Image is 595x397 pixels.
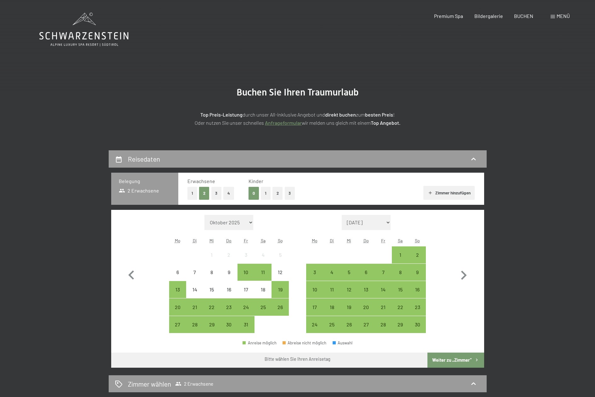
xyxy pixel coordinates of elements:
[323,264,340,281] div: Anreise möglich
[255,287,271,303] div: 18
[272,252,288,268] div: 5
[203,264,220,281] div: Anreise nicht möglich
[122,215,140,333] button: Vorheriger Monat
[409,264,426,281] div: Sun Nov 09 2025
[272,298,289,315] div: Anreise möglich
[358,298,375,315] div: Anreise möglich
[306,316,323,333] div: Anreise möglich
[187,322,203,338] div: 28
[340,264,358,281] div: Wed Nov 05 2025
[392,264,409,281] div: Sat Nov 08 2025
[265,356,330,362] div: Bitte wählen Sie Ihren Anreisetag
[392,281,409,298] div: Sat Nov 15 2025
[244,238,248,243] abbr: Freitag
[375,305,391,320] div: 21
[392,246,409,263] div: Sat Nov 01 2025
[140,111,455,127] p: durch unser All-inklusive Angebot und zum ! Oder nutzen Sie unser schnelles wir melden uns gleich...
[375,298,392,315] div: Anreise möglich
[220,246,237,263] div: Anreise nicht möglich
[375,270,391,285] div: 7
[255,264,272,281] div: Anreise möglich
[324,270,340,285] div: 4
[220,298,237,315] div: Thu Oct 23 2025
[423,186,475,200] button: Zimmer hinzufügen
[272,305,288,320] div: 26
[306,298,323,315] div: Anreise möglich
[272,270,288,285] div: 12
[409,270,425,285] div: 9
[255,252,271,268] div: 4
[128,379,171,388] h2: Zimmer wählen
[307,270,323,285] div: 3
[255,264,272,281] div: Sat Oct 11 2025
[237,281,255,298] div: Anreise nicht möglich
[392,264,409,281] div: Anreise möglich
[220,264,237,281] div: Anreise nicht möglich
[211,187,222,200] button: 3
[307,287,323,303] div: 10
[204,322,220,338] div: 29
[243,341,277,345] div: Anreise möglich
[169,316,186,333] div: Mon Oct 27 2025
[434,13,463,19] span: Premium Spa
[358,298,375,315] div: Thu Nov 20 2025
[186,316,203,333] div: Tue Oct 28 2025
[324,305,340,320] div: 18
[170,287,186,303] div: 13
[375,316,392,333] div: Anreise möglich
[170,305,186,320] div: 20
[272,287,288,303] div: 19
[169,281,186,298] div: Anreise möglich
[340,298,358,315] div: Anreise möglich
[237,298,255,315] div: Fri Oct 24 2025
[187,187,197,200] button: 1
[221,270,237,285] div: 9
[220,316,237,333] div: Anreise möglich
[186,298,203,315] div: Anreise möglich
[375,287,391,303] div: 14
[272,246,289,263] div: Sun Oct 05 2025
[409,298,426,315] div: Sun Nov 23 2025
[119,178,171,185] h3: Belegung
[340,316,358,333] div: Anreise möglich
[169,281,186,298] div: Mon Oct 13 2025
[237,316,255,333] div: Anreise möglich
[193,238,197,243] abbr: Dienstag
[340,298,358,315] div: Wed Nov 19 2025
[307,322,323,338] div: 24
[358,287,374,303] div: 13
[306,264,323,281] div: Anreise möglich
[375,298,392,315] div: Fri Nov 21 2025
[209,238,214,243] abbr: Mittwoch
[427,353,484,368] button: Weiter zu „Zimmer“
[278,238,283,243] abbr: Sonntag
[237,264,255,281] div: Anreise möglich
[221,287,237,303] div: 16
[363,238,369,243] abbr: Donnerstag
[341,270,357,285] div: 5
[409,281,426,298] div: Sun Nov 16 2025
[186,281,203,298] div: Tue Oct 14 2025
[199,187,209,200] button: 2
[220,264,237,281] div: Thu Oct 09 2025
[204,305,220,320] div: 22
[204,252,220,268] div: 1
[237,87,359,98] span: Buchen Sie Ihren Traumurlaub
[221,252,237,268] div: 2
[340,316,358,333] div: Wed Nov 26 2025
[255,281,272,298] div: Anreise nicht möglich
[392,322,408,338] div: 29
[409,305,425,320] div: 23
[514,13,533,19] span: BUCHEN
[203,246,220,263] div: Wed Oct 01 2025
[119,187,159,194] span: 2 Erwachsene
[283,341,327,345] div: Abreise nicht möglich
[220,246,237,263] div: Thu Oct 02 2025
[204,287,220,303] div: 15
[170,322,186,338] div: 27
[238,287,254,303] div: 17
[409,264,426,281] div: Anreise möglich
[409,246,426,263] div: Sun Nov 02 2025
[204,270,220,285] div: 8
[238,305,254,320] div: 24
